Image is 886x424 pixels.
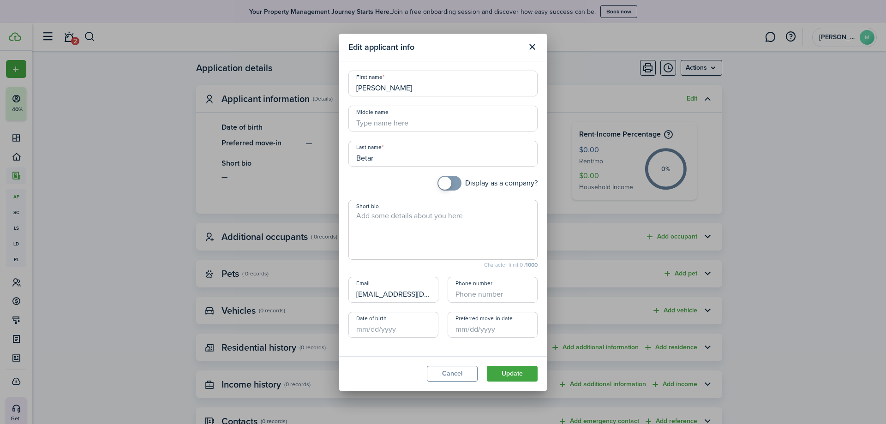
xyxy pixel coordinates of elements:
button: Close modal [524,39,540,55]
input: Type name here [348,71,538,96]
input: Type name here [348,141,538,167]
small: Character limit: 0 / [348,262,538,268]
button: Update [487,366,538,382]
button: Cancel [427,366,478,382]
b: 1000 [526,261,538,269]
input: mm/dd/yyyy [448,312,538,338]
input: Type name here [348,106,538,131]
input: Phone number [448,277,538,303]
input: Add email here [348,277,438,303]
input: mm/dd/yyyy [348,312,438,338]
modal-title: Edit applicant info [348,38,522,56]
